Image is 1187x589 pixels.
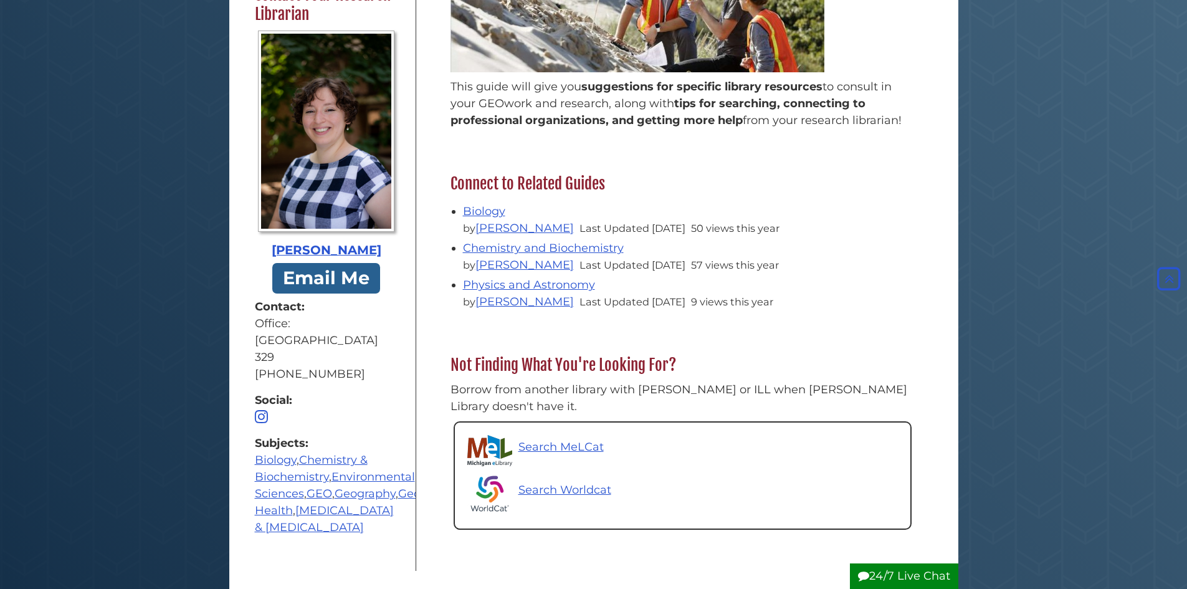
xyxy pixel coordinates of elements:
[467,471,512,516] img: Worldcat
[255,299,398,315] strong: Contact:
[1154,272,1184,285] a: Back to Top
[255,453,297,467] a: Biology
[255,366,398,383] div: [PHONE_NUMBER]
[504,97,674,110] span: work and research, along with
[255,487,529,517] a: Public Health
[467,435,512,466] img: Michigan eLibrary
[518,439,604,456] p: Search MeLCat
[691,259,779,271] span: 57 views this year
[475,221,574,235] a: [PERSON_NAME]
[398,487,444,500] a: Geology
[444,355,921,375] h2: Not Finding What You're Looking For?
[258,31,394,232] img: Profile Photo
[463,222,576,234] span: by
[450,97,865,127] span: tips for searching, connecting to professional organizations, and getting more help
[255,241,398,260] div: [PERSON_NAME]
[255,453,368,484] a: Chemistry & Biochemistry
[255,504,394,534] a: [MEDICAL_DATA] & [MEDICAL_DATA]
[579,295,685,308] span: Last Updated [DATE]
[581,80,822,93] span: suggestions for specific library resources
[467,471,898,516] a: Search Worldcat
[255,470,415,500] a: Environmental Sciences
[691,295,773,308] span: 9 views this year
[255,392,398,409] strong: Social:
[579,259,685,271] span: Last Updated [DATE]
[255,435,398,452] strong: Subjects:
[335,487,396,500] a: Geography
[518,482,611,499] p: Search Worldcat
[463,295,576,308] span: by
[450,80,581,93] span: This guide will give you
[467,435,604,466] a: Search MeLCat
[255,315,398,366] div: Office: [GEOGRAPHIC_DATA] 329
[743,113,902,127] span: from your research librarian!
[579,222,685,234] span: Last Updated [DATE]
[850,563,958,589] button: 24/7 Live Chat
[444,174,921,194] h2: Connect to Related Guides
[475,295,574,309] a: [PERSON_NAME]
[463,259,576,271] span: by
[463,204,505,218] a: Biology
[255,435,398,536] div: , , , , , , , ,
[450,381,915,415] p: Borrow from another library with [PERSON_NAME] or ILL when [PERSON_NAME] Library doesn't have it.
[475,258,574,272] a: [PERSON_NAME]
[463,241,624,255] a: Chemistry and Biochemistry
[307,487,332,500] a: GEO
[255,31,398,259] a: Profile Photo [PERSON_NAME]
[691,222,779,234] span: 50 views this year
[272,263,381,294] a: Email Me
[450,80,892,110] span: to consult in your GEO
[463,278,595,292] a: Physics and Astronomy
